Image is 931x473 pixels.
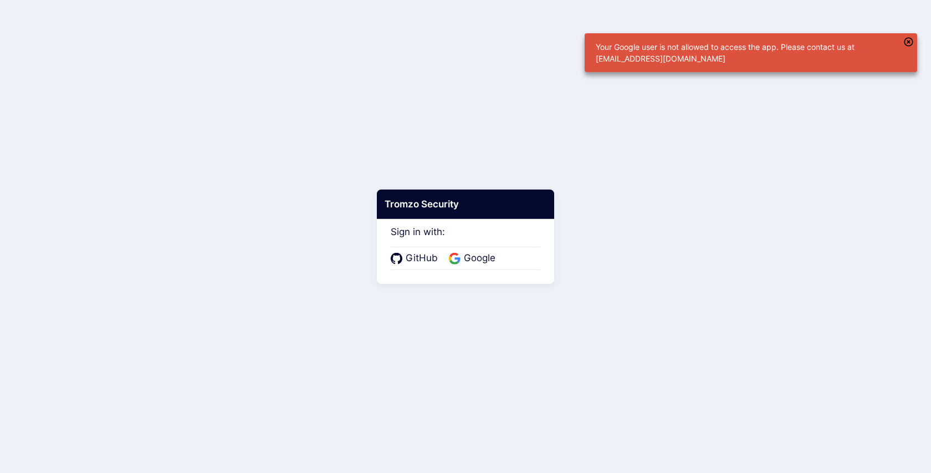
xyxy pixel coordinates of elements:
[377,189,554,219] div: Tromzo Security
[402,251,441,266] span: GitHub
[391,251,441,266] a: GitHub
[591,37,893,69] div: Your Google user is not allowed to access the app. Please contact us at [EMAIL_ADDRESS][DOMAIN_NAME]
[391,211,540,269] div: Sign in with:
[449,251,499,266] a: Google
[461,251,499,266] span: Google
